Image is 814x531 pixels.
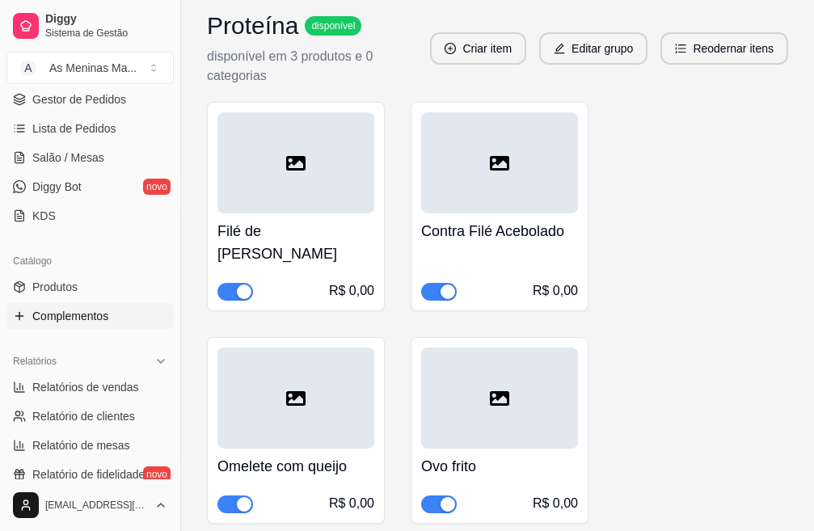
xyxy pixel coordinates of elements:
[660,32,788,65] button: ordered-listReodernar itens
[6,486,174,525] button: [EMAIL_ADDRESS][DOMAIN_NAME]
[32,437,130,453] span: Relatório de mesas
[675,43,686,54] span: ordered-list
[32,91,126,107] span: Gestor de Pedidos
[533,281,578,301] div: R$ 0,00
[6,6,174,45] a: DiggySistema de Gestão
[554,43,565,54] span: edit
[45,12,167,27] span: Diggy
[539,32,647,65] button: editEditar grupo
[6,461,174,487] a: Relatório de fidelidadenovo
[32,150,104,166] span: Salão / Mesas
[6,248,174,274] div: Catálogo
[6,86,174,112] a: Gestor de Pedidos
[6,432,174,458] a: Relatório de mesas
[6,274,174,300] a: Produtos
[421,455,578,478] h4: Ovo frito
[32,208,56,224] span: KDS
[49,60,137,76] div: As Meninas Ma ...
[6,303,174,329] a: Complementos
[207,11,298,40] h3: Proteína
[32,279,78,295] span: Produtos
[533,494,578,513] div: R$ 0,00
[32,120,116,137] span: Lista de Pedidos
[32,466,145,483] span: Relatório de fidelidade
[6,203,174,229] a: KDS
[445,43,456,54] span: plus-circle
[13,355,57,368] span: Relatórios
[32,408,135,424] span: Relatório de clientes
[207,47,430,86] p: disponível em 3 produtos e 0 categorias
[45,499,148,512] span: [EMAIL_ADDRESS][DOMAIN_NAME]
[32,379,139,395] span: Relatórios de vendas
[6,174,174,200] a: Diggy Botnovo
[6,403,174,429] a: Relatório de clientes
[6,52,174,84] button: Select a team
[32,308,108,324] span: Complementos
[430,32,526,65] button: plus-circleCriar item
[32,179,82,195] span: Diggy Bot
[6,145,174,171] a: Salão / Mesas
[329,281,374,301] div: R$ 0,00
[217,455,374,478] h4: Omelete com queijo
[6,116,174,141] a: Lista de Pedidos
[329,494,374,513] div: R$ 0,00
[6,374,174,400] a: Relatórios de vendas
[20,60,36,76] span: A
[217,220,374,265] h4: Filé de [PERSON_NAME]
[45,27,167,40] span: Sistema de Gestão
[308,19,358,32] span: disponível
[421,220,578,242] h4: Contra Filé Acebolado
